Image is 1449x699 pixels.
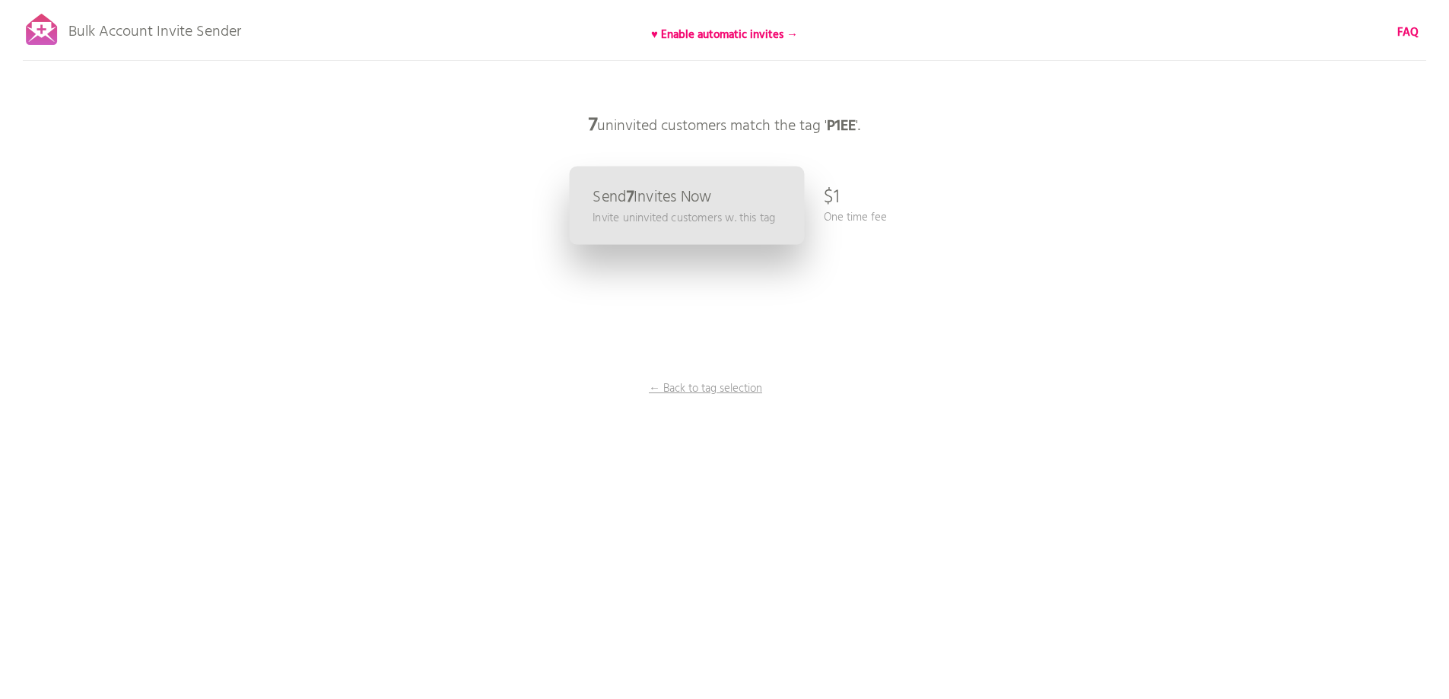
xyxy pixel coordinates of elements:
[497,103,953,148] p: uninvited customers match the tag ' '.
[1397,24,1419,41] a: FAQ
[651,26,798,44] b: ♥ Enable automatic invites →
[824,209,887,226] p: One time fee
[569,167,804,245] a: Send7Invites Now Invite uninvited customers w. this tag
[593,189,712,205] p: Send Invites Now
[649,380,763,397] p: ← Back to tag selection
[1397,24,1419,42] b: FAQ
[68,9,241,47] p: Bulk Account Invite Sender
[589,110,597,141] b: 7
[593,209,775,227] p: Invite uninvited customers w. this tag
[824,175,840,221] p: $1
[626,185,633,210] b: 7
[827,114,856,138] b: P1EE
